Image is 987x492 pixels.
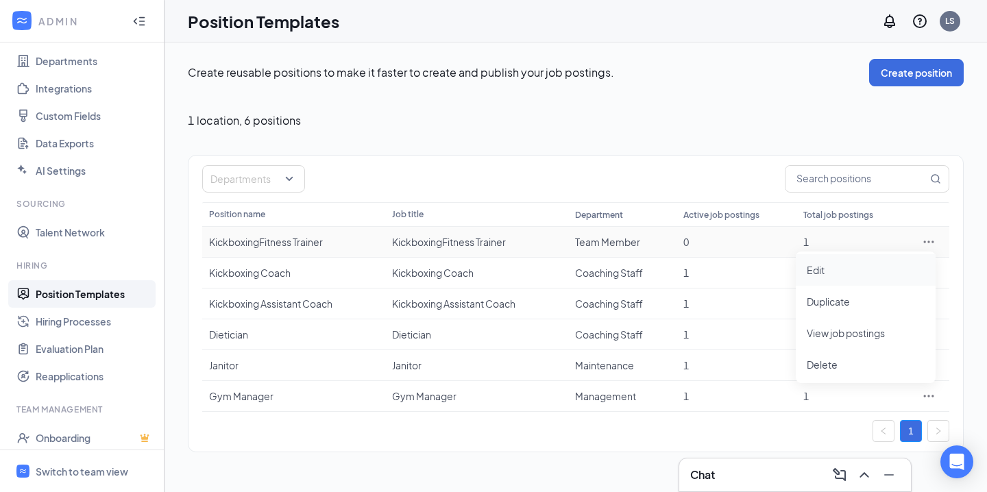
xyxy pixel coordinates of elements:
span: Position name [209,209,265,219]
div: Kickboxing Assistant Coach [392,297,561,310]
a: Custom Fields [36,102,153,130]
th: Total job postings [796,202,908,227]
div: Hiring [16,260,150,271]
a: 1 [901,421,921,441]
span: Delete [807,358,838,371]
span: View job postings [807,327,885,339]
div: Dietician [392,328,561,341]
div: 0 [683,235,790,249]
svg: QuestionInfo [912,13,928,29]
a: Reapplications [36,362,153,390]
div: 1 [803,235,901,249]
svg: ChevronUp [856,467,873,483]
svg: Ellipses [922,235,936,249]
svg: WorkstreamLogo [19,467,27,476]
span: Job title [392,209,424,219]
a: Position Templates [36,280,153,308]
button: ComposeMessage [829,464,851,486]
div: Kickboxing Assistant Coach [209,297,378,310]
div: Janitor [392,358,561,372]
div: ADMIN [38,14,120,28]
td: Coaching Staff [568,319,677,350]
button: left [873,420,894,442]
div: Sourcing [16,198,150,210]
svg: Minimize [881,467,897,483]
li: Next Page [927,420,949,442]
svg: WorkstreamLogo [15,14,29,27]
div: Dietician [209,328,378,341]
svg: Ellipses [922,389,936,403]
td: Coaching Staff [568,258,677,288]
div: 1 [683,297,790,310]
button: right [927,420,949,442]
svg: MagnifyingGlass [930,173,941,184]
button: ChevronUp [853,464,875,486]
div: 1 [683,266,790,280]
th: Active job postings [677,202,796,227]
p: Create reusable positions to make it faster to create and publish your job postings. [188,65,869,80]
span: left [879,427,888,435]
td: Maintenance [568,350,677,381]
div: Team Management [16,404,150,415]
h3: Chat [690,467,715,482]
button: Minimize [878,464,900,486]
div: Kickboxing Coach [392,266,561,280]
div: Janitor [209,358,378,372]
div: KickboxingFitness Trainer [392,235,561,249]
a: AI Settings [36,157,153,184]
a: Departments [36,47,153,75]
div: Switch to team view [36,465,128,478]
td: Management [568,381,677,412]
a: Integrations [36,75,153,102]
div: Gym Manager [392,389,561,403]
div: LS [945,15,955,27]
div: KickboxingFitness Trainer [209,235,378,249]
span: right [934,427,942,435]
h1: Position Templates [188,10,339,33]
div: Open Intercom Messenger [940,445,973,478]
a: Hiring Processes [36,308,153,335]
svg: ComposeMessage [831,467,848,483]
td: Team Member [568,227,677,258]
div: 1 [683,358,790,372]
div: Gym Manager [209,389,378,403]
div: 1 [683,328,790,341]
svg: Collapse [132,14,146,28]
button: Create position [869,59,964,86]
a: Data Exports [36,130,153,157]
span: Duplicate [807,295,850,308]
svg: Notifications [881,13,898,29]
span: Edit [807,264,825,276]
li: Previous Page [873,420,894,442]
div: Kickboxing Coach [209,266,378,280]
a: Evaluation Plan [36,335,153,362]
li: 1 [900,420,922,442]
span: 1 location , 6 positions [188,114,301,127]
th: Department [568,202,677,227]
a: OnboardingCrown [36,424,153,452]
a: Talent Network [36,219,153,246]
div: 1 [683,389,790,403]
input: Search positions [785,166,927,192]
td: Coaching Staff [568,288,677,319]
div: 1 [803,389,901,403]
